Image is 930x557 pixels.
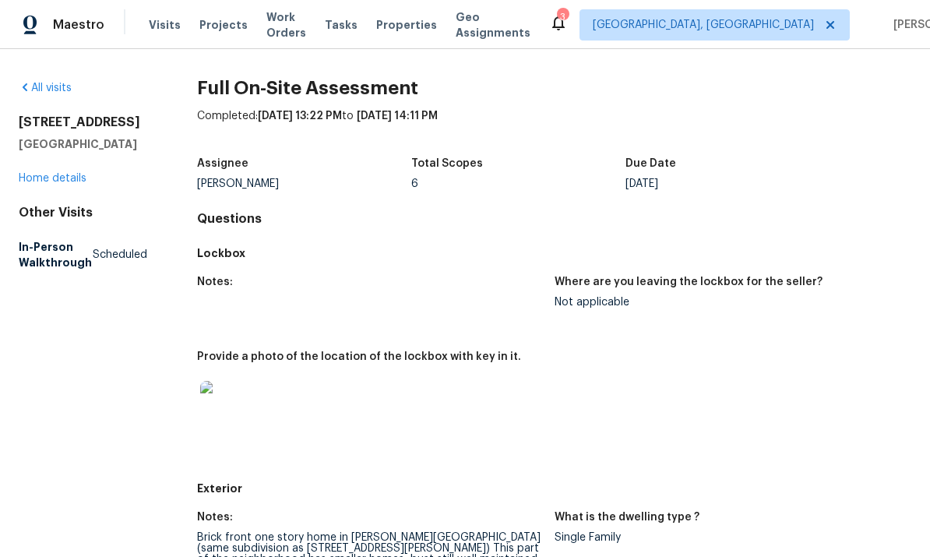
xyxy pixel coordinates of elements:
span: Visits [149,17,181,33]
h5: Notes: [197,512,233,523]
span: [GEOGRAPHIC_DATA], [GEOGRAPHIC_DATA] [593,17,814,33]
div: Single Family [555,532,899,543]
a: Home details [19,173,86,184]
span: Properties [376,17,437,33]
h5: Due Date [625,158,676,169]
h5: Notes: [197,277,233,287]
div: [PERSON_NAME] [197,178,411,189]
div: 6 [411,178,625,189]
h5: Provide a photo of the location of the lockbox with key in it. [197,351,521,362]
div: Completed: to [197,108,911,149]
h5: [GEOGRAPHIC_DATA] [19,136,147,152]
h5: Exterior [197,481,911,496]
h5: Assignee [197,158,248,169]
h2: [STREET_ADDRESS] [19,115,147,130]
h5: Lockbox [197,245,911,261]
span: Scheduled [93,247,147,263]
span: [DATE] 13:22 PM [258,111,342,122]
span: Tasks [325,19,358,30]
span: Geo Assignments [456,9,530,41]
h4: Questions [197,211,911,227]
span: Projects [199,17,248,33]
div: 3 [557,9,568,25]
a: In-Person WalkthroughScheduled [19,233,147,277]
h5: In-Person Walkthrough [19,239,93,270]
div: Not applicable [555,297,899,308]
a: All visits [19,83,72,93]
span: Work Orders [266,9,306,41]
h5: Where are you leaving the lockbox for the seller? [555,277,823,287]
div: [DATE] [625,178,840,189]
div: Other Visits [19,205,147,220]
h5: What is the dwelling type ? [555,512,699,523]
span: [DATE] 14:11 PM [357,111,438,122]
h5: Total Scopes [411,158,483,169]
span: Maestro [53,17,104,33]
h2: Full On-Site Assessment [197,80,911,96]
